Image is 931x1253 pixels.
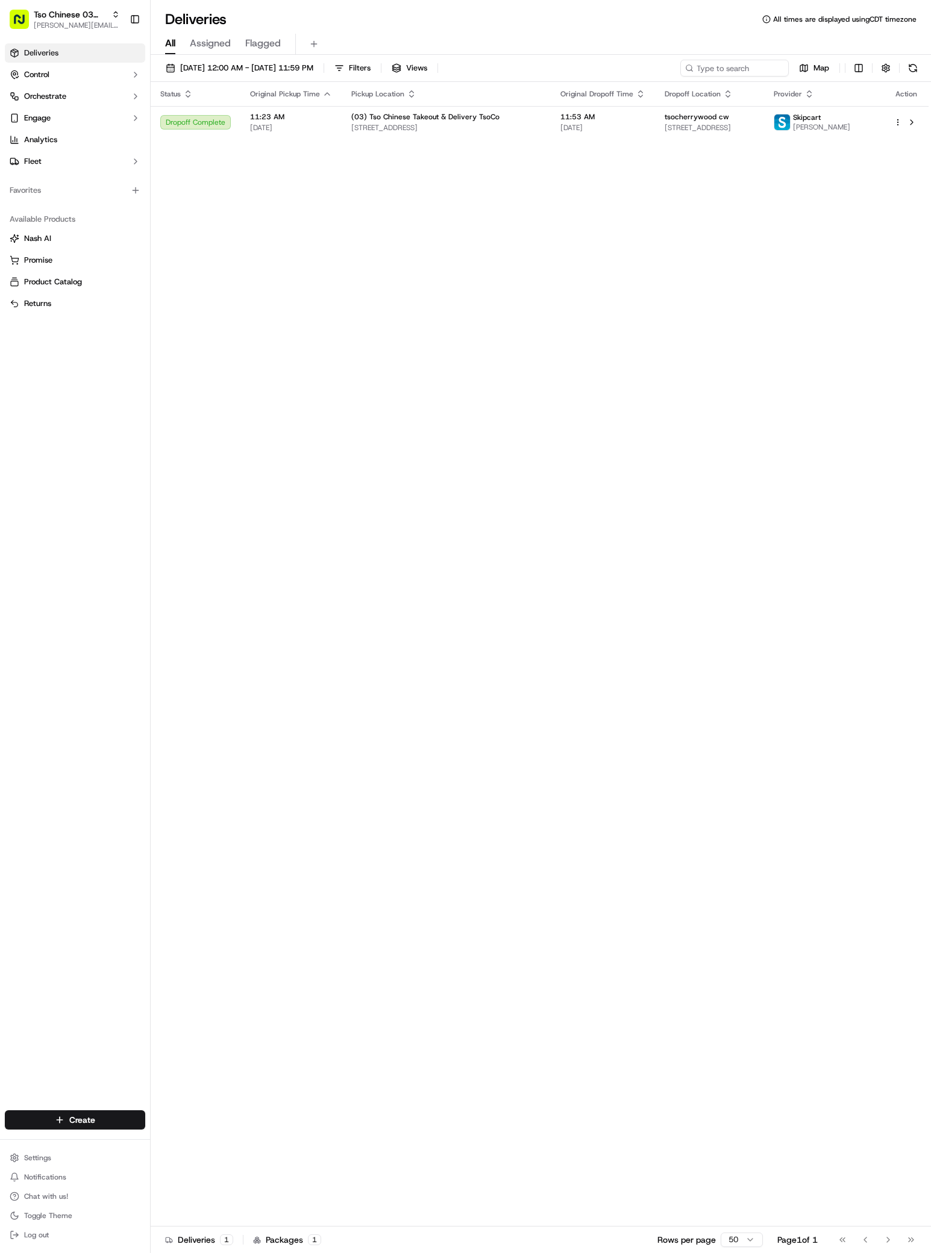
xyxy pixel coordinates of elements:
[5,43,145,63] a: Deliveries
[351,89,404,99] span: Pickup Location
[560,112,645,122] span: 11:53 AM
[165,10,227,29] h1: Deliveries
[5,251,145,270] button: Promise
[24,277,82,287] span: Product Catalog
[308,1234,321,1245] div: 1
[24,1211,72,1220] span: Toggle Theme
[665,112,729,122] span: tsocherrywood cw
[250,123,332,133] span: [DATE]
[774,89,802,99] span: Provider
[773,14,917,24] span: All times are displayed using CDT timezone
[386,60,433,77] button: Views
[560,89,633,99] span: Original Dropoff Time
[349,63,371,73] span: Filters
[5,108,145,128] button: Engage
[5,1188,145,1205] button: Chat with us!
[165,1234,233,1246] div: Deliveries
[657,1234,716,1246] p: Rows per page
[253,1234,321,1246] div: Packages
[245,36,281,51] span: Flagged
[160,60,319,77] button: [DATE] 12:00 AM - [DATE] 11:59 PM
[24,1192,68,1201] span: Chat with us!
[904,60,921,77] button: Refresh
[794,60,835,77] button: Map
[5,210,145,229] div: Available Products
[180,63,313,73] span: [DATE] 12:00 AM - [DATE] 11:59 PM
[329,60,376,77] button: Filters
[250,112,332,122] span: 11:23 AM
[24,113,51,123] span: Engage
[10,298,140,309] a: Returns
[680,60,789,77] input: Type to search
[5,1226,145,1243] button: Log out
[5,181,145,200] div: Favorites
[24,69,49,80] span: Control
[24,48,58,58] span: Deliveries
[5,272,145,292] button: Product Catalog
[5,229,145,248] button: Nash AI
[24,1153,51,1163] span: Settings
[220,1234,233,1245] div: 1
[5,65,145,84] button: Control
[5,1110,145,1130] button: Create
[24,1172,66,1182] span: Notifications
[250,89,320,99] span: Original Pickup Time
[406,63,427,73] span: Views
[24,233,51,244] span: Nash AI
[10,255,140,266] a: Promise
[665,89,721,99] span: Dropoff Location
[5,130,145,149] a: Analytics
[69,1114,95,1126] span: Create
[24,255,52,266] span: Promise
[894,89,919,99] div: Action
[5,1207,145,1224] button: Toggle Theme
[24,134,57,145] span: Analytics
[5,87,145,106] button: Orchestrate
[351,112,500,122] span: (03) Tso Chinese Takeout & Delivery TsoCo
[34,20,120,30] button: [PERSON_NAME][EMAIL_ADDRESS][DOMAIN_NAME]
[34,8,107,20] button: Tso Chinese 03 TsoCo
[665,123,754,133] span: [STREET_ADDRESS]
[24,298,51,309] span: Returns
[165,36,175,51] span: All
[5,1149,145,1166] button: Settings
[793,122,850,132] span: [PERSON_NAME]
[10,277,140,287] a: Product Catalog
[190,36,231,51] span: Assigned
[813,63,829,73] span: Map
[10,233,140,244] a: Nash AI
[560,123,645,133] span: [DATE]
[160,89,181,99] span: Status
[777,1234,818,1246] div: Page 1 of 1
[774,114,790,130] img: profile_skipcart_partner.png
[793,113,821,122] span: Skipcart
[24,156,42,167] span: Fleet
[24,1230,49,1240] span: Log out
[5,1169,145,1186] button: Notifications
[5,5,125,34] button: Tso Chinese 03 TsoCo[PERSON_NAME][EMAIL_ADDRESS][DOMAIN_NAME]
[5,294,145,313] button: Returns
[351,123,541,133] span: [STREET_ADDRESS]
[5,152,145,171] button: Fleet
[24,91,66,102] span: Orchestrate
